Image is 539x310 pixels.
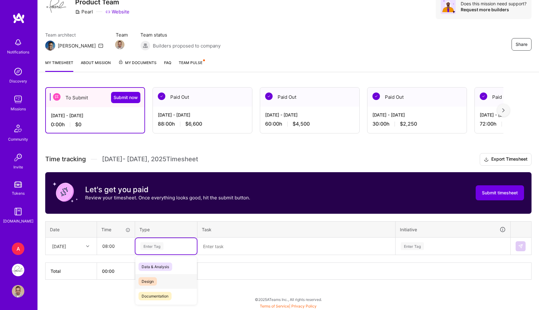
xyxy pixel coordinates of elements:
a: Website [105,8,129,15]
div: Enter Tag [401,241,424,251]
input: HH:MM [97,238,134,254]
div: Tokens [12,190,25,197]
span: Team status [140,32,221,38]
div: A [12,242,24,255]
img: User Avatar [12,285,24,297]
img: Builders proposed to company [140,41,150,51]
button: Submit timesheet [476,185,524,200]
img: coin [53,180,78,205]
span: $2,250 [400,121,417,127]
span: My Documents [118,59,157,66]
a: My Documents [118,59,157,72]
span: | [260,304,317,308]
span: Team [116,32,128,38]
span: Share [516,41,527,47]
div: Paid Out [260,87,359,107]
img: Community [11,121,26,136]
span: $6,600 [185,121,202,127]
img: right [502,108,505,112]
div: 30:00 h [372,121,462,127]
img: Invite [12,151,24,164]
img: To Submit [53,93,61,101]
span: Design [138,277,157,286]
img: Pearl: Product Team [12,264,24,276]
i: icon Download [484,156,489,163]
th: Total [46,263,97,280]
div: Community [8,136,28,142]
th: Task [197,221,396,237]
img: tokens [14,182,22,187]
span: Team architect [45,32,103,38]
img: Submit [518,244,523,249]
div: [DATE] - [DATE] [265,112,354,118]
span: Submit timesheet [482,190,518,196]
img: teamwork [12,93,24,106]
a: Privacy Policy [291,304,317,308]
div: Pearl [75,8,93,15]
button: Share [512,38,532,51]
span: $4,500 [293,121,310,127]
a: Team Member Avatar [116,39,124,50]
span: $0 [75,121,81,128]
h3: Let's get you paid [85,185,250,194]
span: Documentation [138,292,172,300]
div: Notifications [7,49,29,55]
span: Submit now [114,94,138,101]
th: Date [46,221,97,237]
i: icon Chevron [86,245,89,248]
div: [DATE] - [DATE] [158,112,247,118]
button: Export Timesheet [480,153,532,166]
span: Team Pulse [179,60,202,65]
div: Request more builders [461,7,527,12]
div: Does this mission need support? [461,1,527,7]
div: Time [101,226,130,233]
a: About Mission [81,59,111,72]
div: [DATE] - [DATE] [51,112,139,119]
a: FAQ [164,59,171,72]
div: Discovery [9,78,27,84]
a: A [10,242,26,255]
a: My timesheet [45,59,73,72]
div: 60:00 h [265,121,354,127]
div: [DOMAIN_NAME] [3,218,33,224]
button: Submit now [111,92,140,103]
a: Terms of Service [260,304,289,308]
div: To Submit [46,88,144,107]
a: Team Pulse [179,59,204,72]
img: Team Architect [45,41,55,51]
a: Pearl: Product Team [10,264,26,276]
div: Paid Out [153,87,252,107]
div: 88:00 h [158,121,247,127]
img: guide book [12,205,24,218]
i: icon CompanyGray [75,9,80,14]
div: Enter Tag [140,241,163,251]
th: Type [135,221,197,237]
i: icon Mail [98,43,103,48]
span: Time tracking [45,155,86,163]
div: Missions [11,106,26,112]
p: Review your timesheet. Once everything looks good, hit the submit button. [85,194,250,201]
th: 00:00 [97,263,135,280]
div: Invite [13,164,23,170]
div: 0:00 h [51,121,139,128]
span: Builders proposed to company [153,42,221,49]
span: Data & Analysis [138,262,172,271]
img: Paid Out [480,92,487,100]
img: Paid Out [372,92,380,100]
img: discovery [12,65,24,78]
span: [DATE] - [DATE] , 2025 Timesheet [102,155,198,163]
img: bell [12,36,24,49]
img: Paid Out [158,92,165,100]
div: [PERSON_NAME] [58,42,96,49]
div: Initiative [400,226,506,233]
img: logo [12,12,25,24]
div: [DATE] - [DATE] [372,112,462,118]
div: © 2025 ATeams Inc., All rights reserved. [37,292,539,307]
div: [DATE] [52,243,66,249]
img: Paid Out [265,92,273,100]
img: Team Member Avatar [115,40,124,49]
a: User Avatar [10,285,26,297]
div: Paid Out [367,87,467,107]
